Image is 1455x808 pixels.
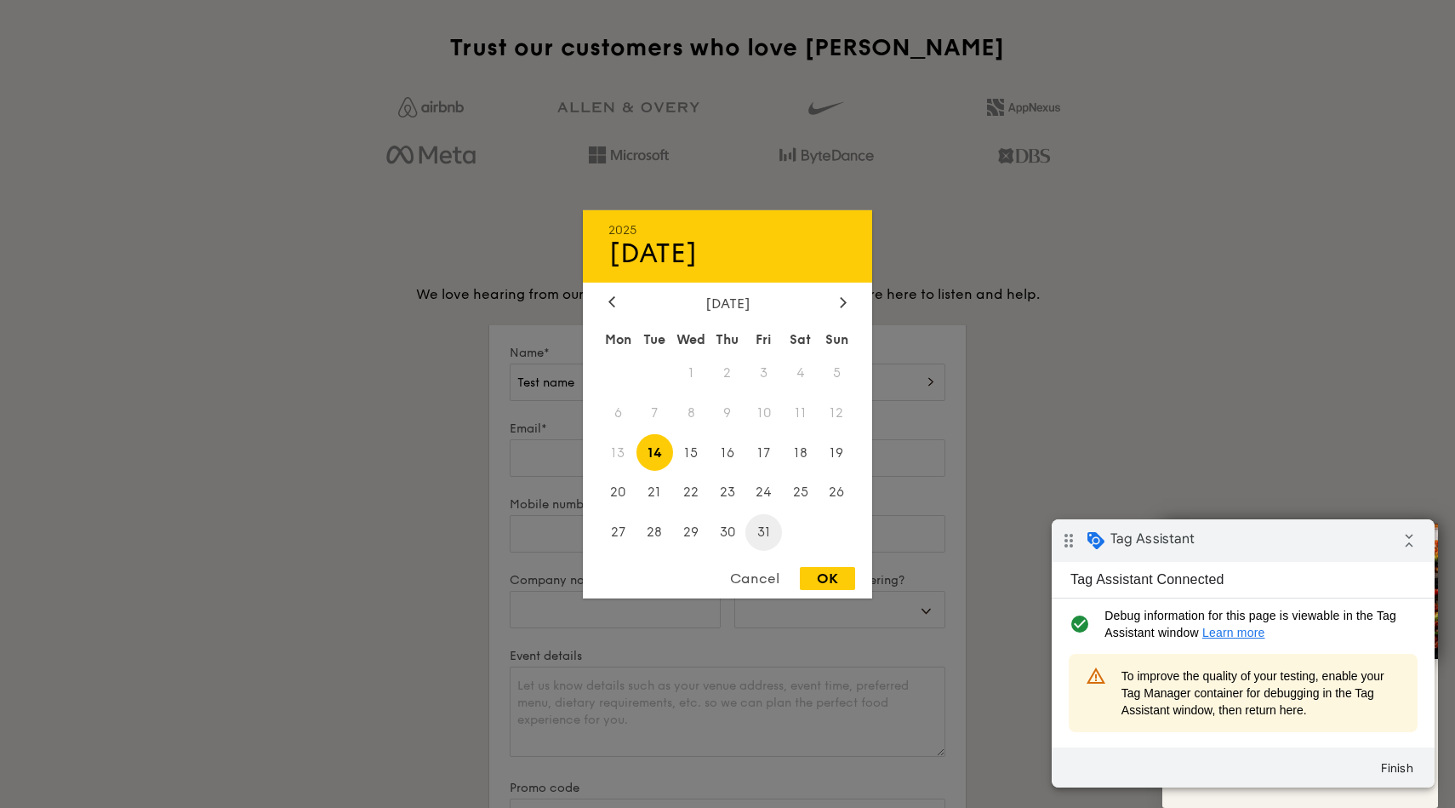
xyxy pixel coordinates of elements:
span: 31 [745,514,782,551]
span: 6 [600,394,636,431]
span: Tag Assistant [59,11,143,28]
span: 22 [673,474,710,511]
span: 1 [673,354,710,391]
span: 2 [710,354,746,391]
div: Mon [600,324,636,354]
span: 13 [600,434,636,471]
span: 3 [745,354,782,391]
span: Debug information for this page is viewable in the Tag Assistant window [53,88,355,122]
span: 7 [636,394,673,431]
i: check_circle [14,88,42,122]
div: Sat [782,324,819,354]
span: 4 [782,354,819,391]
span: 10 [745,394,782,431]
a: Learn more [151,106,214,120]
span: 17 [745,434,782,471]
span: 15 [673,434,710,471]
div: OK [800,567,855,590]
span: 27 [600,514,636,551]
span: 28 [636,514,673,551]
span: 29 [673,514,710,551]
span: 21 [636,474,673,511]
i: warning_amber [31,140,59,174]
div: Tue [636,324,673,354]
span: 19 [819,434,855,471]
span: 11 [782,394,819,431]
div: [DATE] [608,295,847,311]
button: Finish [315,233,376,264]
span: 5 [819,354,855,391]
span: 23 [710,474,746,511]
i: Collapse debug badge [340,4,374,38]
span: 9 [710,394,746,431]
div: [DATE] [608,237,847,269]
span: 30 [710,514,746,551]
div: Cancel [713,567,796,590]
span: 24 [745,474,782,511]
span: 18 [782,434,819,471]
div: 2025 [608,222,847,237]
div: Thu [710,324,746,354]
span: 26 [819,474,855,511]
div: Wed [673,324,710,354]
span: 16 [710,434,746,471]
span: 12 [819,394,855,431]
span: 8 [673,394,710,431]
span: 25 [782,474,819,511]
span: 14 [636,434,673,471]
div: Sun [819,324,855,354]
span: 20 [600,474,636,511]
span: To improve the quality of your testing, enable your Tag Manager container for debugging in the Ta... [70,148,349,199]
div: Fri [745,324,782,354]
